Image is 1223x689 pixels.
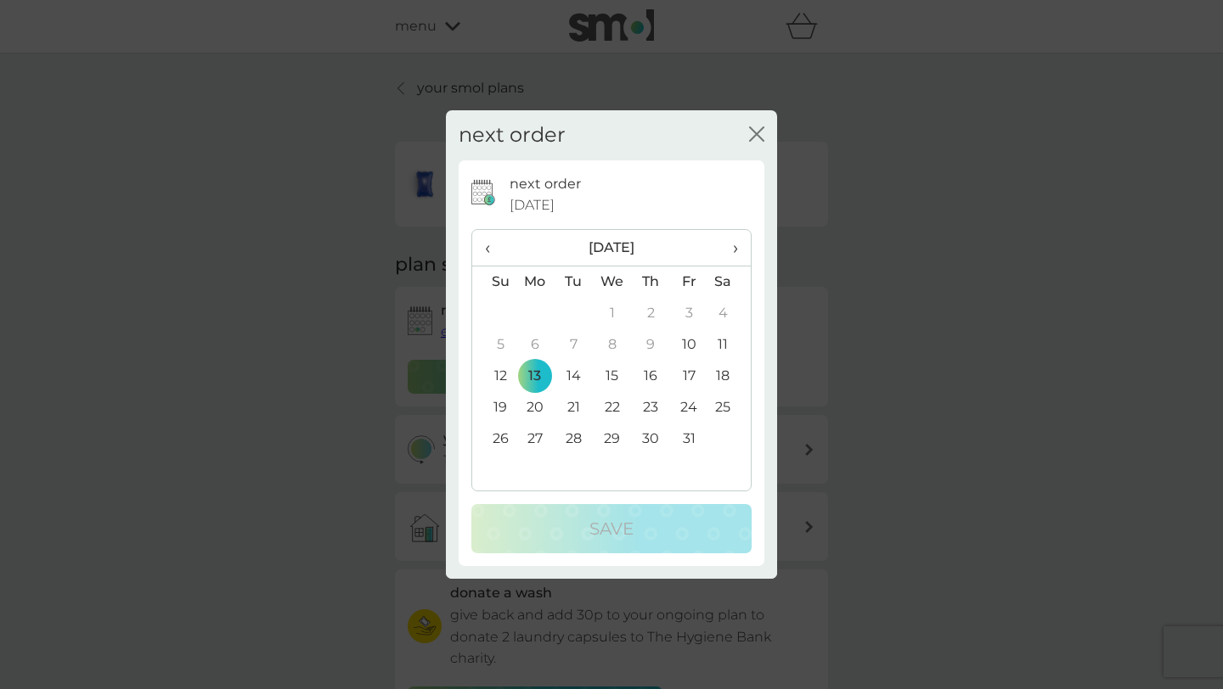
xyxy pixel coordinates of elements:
[708,266,751,298] th: Sa
[632,392,670,423] td: 23
[472,423,516,455] td: 26
[632,423,670,455] td: 30
[472,266,516,298] th: Su
[472,361,516,392] td: 12
[516,329,555,361] td: 6
[472,392,516,423] td: 19
[555,423,593,455] td: 28
[516,361,555,392] td: 13
[670,298,708,329] td: 3
[472,329,516,361] td: 5
[708,329,751,361] td: 11
[555,329,593,361] td: 7
[670,266,708,298] th: Fr
[632,361,670,392] td: 16
[749,126,764,144] button: close
[632,266,670,298] th: Th
[708,361,751,392] td: 18
[721,230,738,266] span: ›
[593,266,632,298] th: We
[516,230,708,266] th: [DATE]
[708,392,751,423] td: 25
[670,392,708,423] td: 24
[593,329,632,361] td: 8
[459,123,566,148] h2: next order
[555,361,593,392] td: 14
[555,266,593,298] th: Tu
[516,266,555,298] th: Mo
[485,230,503,266] span: ‹
[593,298,632,329] td: 1
[516,423,555,455] td: 27
[471,504,752,553] button: Save
[516,392,555,423] td: 20
[510,194,555,216] span: [DATE]
[670,423,708,455] td: 31
[670,361,708,392] td: 17
[555,392,593,423] td: 21
[632,329,670,361] td: 9
[632,298,670,329] td: 2
[589,515,634,542] p: Save
[708,298,751,329] td: 4
[593,392,632,423] td: 22
[593,361,632,392] td: 15
[593,423,632,455] td: 29
[510,173,581,195] p: next order
[670,329,708,361] td: 10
